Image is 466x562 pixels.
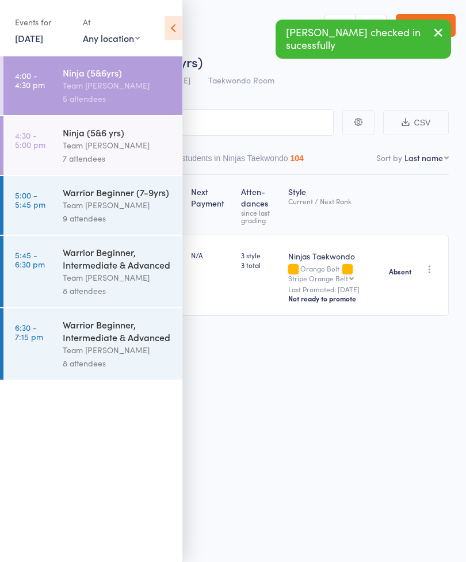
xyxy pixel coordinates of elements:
[241,260,279,270] span: 3 total
[63,139,173,152] div: Team [PERSON_NAME]
[3,236,182,307] a: 5:45 -6:30 pmWarrior Beginner, Intermediate & AdvancedTeam [PERSON_NAME]8 attendees
[376,152,402,163] label: Sort by
[191,250,232,260] div: N/A
[288,285,380,293] small: Last Promoted: [DATE]
[288,274,348,282] div: Stripe Orange Belt
[389,267,411,276] strong: Absent
[186,180,236,230] div: Next Payment
[288,250,380,262] div: Ninjas Taekwondo
[63,284,173,297] div: 8 attendees
[15,131,45,149] time: 4:30 - 5:00 pm
[15,250,45,269] time: 5:45 - 6:30 pm
[83,32,140,44] div: Any location
[63,271,173,284] div: Team [PERSON_NAME]
[63,126,173,139] div: Ninja (5&6 yrs)
[83,13,140,32] div: At
[15,32,43,44] a: [DATE]
[284,180,384,230] div: Style
[241,209,279,224] div: since last grading
[63,152,173,165] div: 7 attendees
[3,308,182,380] a: 6:30 -7:15 pmWarrior Beginner, Intermediate & AdvancedTeam [PERSON_NAME]8 attendees
[3,176,182,235] a: 5:00 -5:45 pmWarrior Beginner (7-9yrs)Team [PERSON_NAME]9 attendees
[63,246,173,271] div: Warrior Beginner, Intermediate & Advanced
[288,197,380,205] div: Current / Next Rank
[291,154,304,163] div: 104
[15,190,45,209] time: 5:00 - 5:45 pm
[63,92,173,105] div: 5 attendees
[63,357,173,370] div: 8 attendees
[63,212,173,225] div: 9 attendees
[396,14,456,37] a: Exit roll call
[241,250,279,260] span: 3 style
[159,148,304,174] button: Other students in Ninjas Taekwondo104
[236,180,284,230] div: Atten­dances
[276,20,451,59] div: [PERSON_NAME] checked in sucessfully
[15,71,45,89] time: 4:00 - 4:30 pm
[15,13,71,32] div: Events for
[63,198,173,212] div: Team [PERSON_NAME]
[3,56,182,115] a: 4:00 -4:30 pmNinja (5&6yrs)Team [PERSON_NAME]5 attendees
[63,66,173,79] div: Ninja (5&6yrs)
[63,79,173,92] div: Team [PERSON_NAME]
[208,74,274,86] span: Taekwondo Room
[288,265,380,282] div: Orange Belt
[15,323,43,341] time: 6:30 - 7:15 pm
[404,152,443,163] div: Last name
[288,294,380,303] div: Not ready to promote
[383,110,449,135] button: CSV
[3,116,182,175] a: 4:30 -5:00 pmNinja (5&6 yrs)Team [PERSON_NAME]7 attendees
[63,318,173,343] div: Warrior Beginner, Intermediate & Advanced
[63,343,173,357] div: Team [PERSON_NAME]
[63,186,173,198] div: Warrior Beginner (7-9yrs)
